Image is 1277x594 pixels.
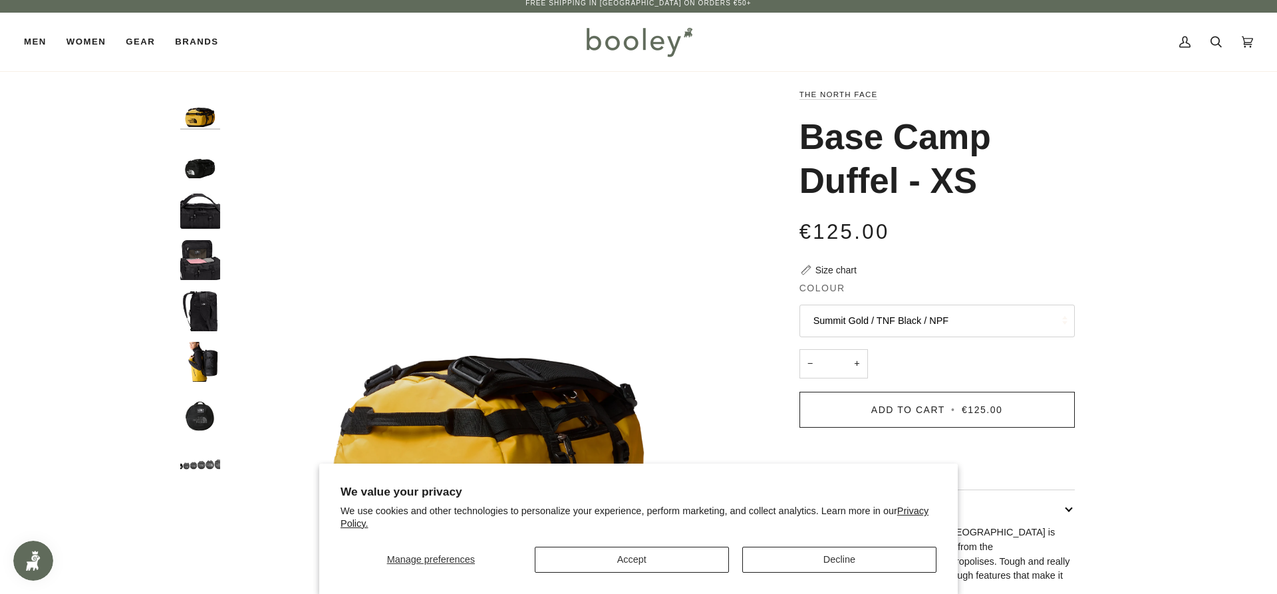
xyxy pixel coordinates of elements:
[180,393,220,433] img: The North Face Base Camp Duffel - XS TNF Black / TNF White - Booley Galway
[341,506,928,529] a: Privacy Policy.
[180,87,220,127] img: The North Face Base Camp Duffel - XS Summit Gold / TNF Black / NFP - Booley Galway
[116,13,165,71] a: Gear
[799,392,1075,428] button: Add to Cart • €125.00
[57,13,116,71] a: Women
[799,349,868,379] input: Quantity
[799,305,1075,337] button: Summit Gold / TNF Black / NPF
[24,13,57,71] a: Men
[175,35,218,49] span: Brands
[948,404,958,415] span: •
[13,541,53,581] iframe: Button to open loyalty program pop-up
[126,35,155,49] span: Gear
[799,220,890,243] span: €125.00
[67,35,106,49] span: Women
[180,342,220,382] img: The North Face Base Camp Duffel - XS TNF Black / TNF White - Booley Galway
[180,189,220,229] img: The North Face Base Camp Duffel - XS TNF Black / TNF White - Booley Galway
[742,547,936,573] button: Decline
[387,554,475,565] span: Manage preferences
[799,462,1075,476] a: More payment options
[799,349,821,379] button: −
[180,240,220,280] img: The North Face Base Camp Duffel - XS TNF Black / TNF White - Booley Galway
[535,547,729,573] button: Accept
[180,138,220,178] img: The North Face Base Camp Duffel - XS TNF Black / TNF White / NFP - Booley Galway
[962,404,1002,415] span: €125.00
[846,349,867,379] button: +
[341,485,936,499] h2: We value your privacy
[180,444,220,484] img: The North Face Base Camp Duffel - XS TNF Black / TNF White - Booley Galway
[24,35,47,49] span: Men
[815,263,857,277] div: Size chart
[341,547,521,573] button: Manage preferences
[581,23,697,61] img: Booley
[341,505,936,530] p: We use cookies and other technologies to personalize your experience, perform marketing, and coll...
[180,291,220,331] img: The North Face Base Camp Duffel - XS TNF Black / TNF White - Booley Galway
[799,281,845,295] span: Colour
[799,115,1065,203] h1: Base Camp Duffel - XS
[871,404,945,415] span: Add to Cart
[799,90,878,98] a: The North Face
[165,13,228,71] a: Brands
